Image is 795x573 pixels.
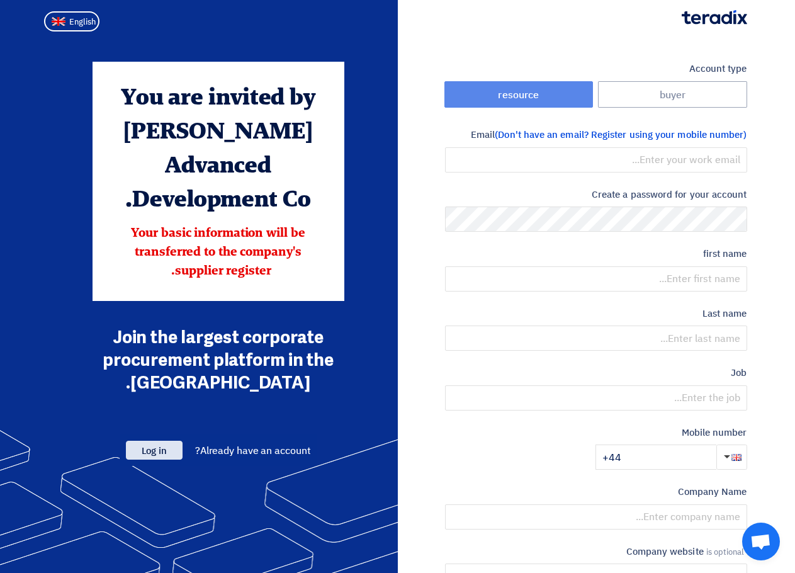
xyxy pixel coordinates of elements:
font: Job [731,366,747,380]
font: Company website [626,545,704,559]
input: Enter company name... [445,504,747,530]
font: Email [471,128,495,142]
font: Log in [142,444,167,458]
font: Mobile number [682,426,747,440]
button: English [44,11,99,31]
font: (Don't have an email? Register using your mobile number) [495,128,747,142]
input: Enter the job... [445,385,747,411]
font: Company Name [678,485,747,499]
font: You are invited by [PERSON_NAME] Advanced Development Co. [121,88,315,212]
font: Join the largest corporate procurement platform in the [GEOGRAPHIC_DATA]. [103,327,334,394]
input: Enter first name... [445,266,747,292]
font: English [69,16,96,28]
a: Open chat [742,523,780,560]
font: Account type [689,62,747,76]
input: Enter last name... [445,326,747,351]
img: en-US.png [52,17,65,26]
font: Already have an account? [195,443,311,458]
font: Your basic information will be transferred to the company's supplier register. [131,227,305,278]
font: is optional [706,546,745,558]
font: resource [498,87,539,102]
font: first name [703,247,747,261]
input: Enter your work email... [445,147,747,173]
font: Create a password for your account [592,188,747,201]
input: Enter mobile number... [595,445,716,470]
font: Last name [702,307,747,321]
a: Log in [126,443,183,458]
font: buyer [660,87,685,102]
img: Teradix logo [682,10,747,25]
